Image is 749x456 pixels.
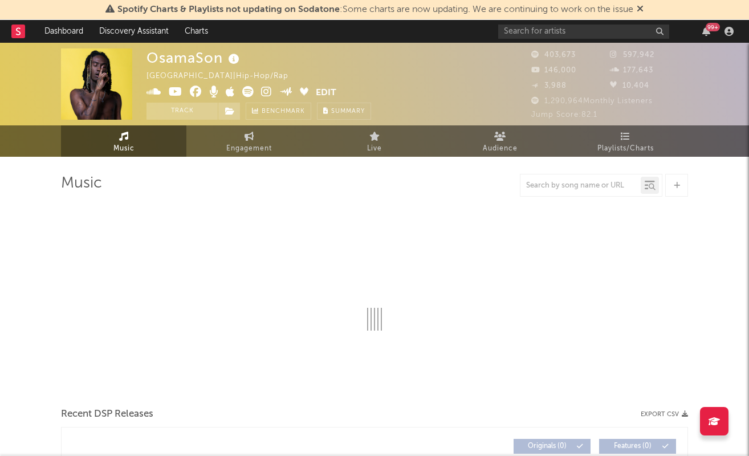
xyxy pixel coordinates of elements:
div: 99 + [706,23,720,31]
a: Playlists/Charts [563,125,688,157]
a: Audience [437,125,563,157]
button: Features(0) [599,439,676,454]
span: Originals ( 0 ) [521,443,573,450]
span: 177,643 [610,67,653,74]
span: Audience [483,142,518,156]
button: Track [146,103,218,120]
span: Recent DSP Releases [61,408,153,421]
a: Benchmark [246,103,311,120]
button: Originals(0) [514,439,591,454]
a: Live [312,125,437,157]
button: 99+ [702,27,710,36]
span: Spotify Charts & Playlists not updating on Sodatone [117,5,340,14]
a: Discovery Assistant [91,20,177,43]
span: 403,673 [531,51,576,59]
span: 146,000 [531,67,576,74]
a: Engagement [186,125,312,157]
span: Playlists/Charts [597,142,654,156]
span: Summary [331,108,365,115]
a: Music [61,125,186,157]
span: : Some charts are now updating. We are continuing to work on the issue [117,5,633,14]
span: Benchmark [262,105,305,119]
div: [GEOGRAPHIC_DATA] | Hip-Hop/Rap [146,70,302,83]
span: Dismiss [637,5,644,14]
span: Engagement [226,142,272,156]
span: Jump Score: 82.1 [531,111,597,119]
button: Export CSV [641,411,688,418]
input: Search for artists [498,25,669,39]
span: 1,290,964 Monthly Listeners [531,97,653,105]
button: Summary [317,103,371,120]
div: OsamaSon [146,48,242,67]
span: Features ( 0 ) [606,443,659,450]
span: Music [113,142,135,156]
input: Search by song name or URL [520,181,641,190]
a: Charts [177,20,216,43]
a: Dashboard [36,20,91,43]
span: Live [367,142,382,156]
span: 3,988 [531,82,567,89]
button: Edit [316,86,336,100]
span: 597,942 [610,51,654,59]
span: 10,404 [610,82,649,89]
